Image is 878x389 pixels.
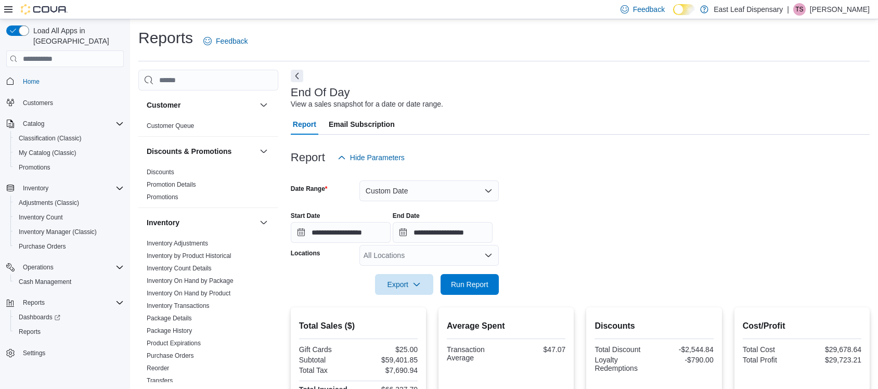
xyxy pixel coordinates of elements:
span: TS [795,3,803,16]
a: Reports [15,326,45,338]
div: $7,690.94 [360,366,418,374]
span: Customers [23,99,53,107]
span: Purchase Orders [15,240,124,253]
a: Classification (Classic) [15,132,86,145]
span: Adjustments (Classic) [19,199,79,207]
span: Purchase Orders [147,352,194,360]
span: Operations [19,261,124,274]
button: Classification (Classic) [10,131,128,146]
button: Reports [19,296,49,309]
button: Customers [2,95,128,110]
a: Dashboards [15,311,64,323]
span: Inventory Transactions [147,302,210,310]
button: Inventory [2,181,128,196]
div: Discounts & Promotions [138,166,278,208]
span: Email Subscription [329,114,395,135]
button: Promotions [10,160,128,175]
span: Dashboards [15,311,124,323]
span: Catalog [19,118,124,130]
span: Home [23,77,40,86]
a: Package Details [147,315,192,322]
button: Customer [257,99,270,111]
span: Inventory by Product Historical [147,252,231,260]
span: Inventory On Hand by Product [147,289,230,297]
span: Purchase Orders [19,242,66,251]
a: My Catalog (Classic) [15,147,81,159]
button: Discounts & Promotions [257,145,270,158]
div: Transaction Average [447,345,504,362]
span: Classification (Classic) [15,132,124,145]
span: Reports [19,296,124,309]
div: Total Tax [299,366,356,374]
p: | [787,3,789,16]
button: Discounts & Promotions [147,146,255,157]
span: Customers [19,96,124,109]
span: Promotions [147,193,178,201]
span: Feedback [216,36,248,46]
h2: Discounts [595,320,713,332]
div: $59,401.85 [360,356,418,364]
button: Inventory [147,217,255,228]
button: Inventory Manager (Classic) [10,225,128,239]
button: Run Report [441,274,499,295]
button: Purchase Orders [10,239,128,254]
label: Start Date [291,212,320,220]
a: Inventory Count Details [147,265,212,272]
a: Dashboards [10,310,128,325]
label: Date Range [291,185,328,193]
span: Cash Management [19,278,71,286]
div: $29,723.21 [804,356,861,364]
span: Promotions [19,163,50,172]
div: Taylor Smith [793,3,806,16]
p: [PERSON_NAME] [810,3,870,16]
span: Cash Management [15,276,124,288]
span: Inventory Count Details [147,264,212,273]
button: Reports [10,325,128,339]
nav: Complex example [6,69,124,387]
span: Operations [23,263,54,271]
a: Package History [147,327,192,334]
button: Next [291,70,303,82]
h3: Inventory [147,217,179,228]
div: Gift Cards [299,345,356,354]
span: Home [19,74,124,87]
span: My Catalog (Classic) [19,149,76,157]
div: Total Discount [595,345,652,354]
div: Customer [138,120,278,136]
div: Subtotal [299,356,356,364]
a: Promotions [15,161,55,174]
a: Customer Queue [147,122,194,129]
div: $25.00 [360,345,418,354]
a: Purchase Orders [15,240,70,253]
h2: Total Sales ($) [299,320,418,332]
span: Reorder [147,364,169,372]
span: Run Report [451,279,488,290]
span: Adjustments (Classic) [15,197,124,209]
div: $47.07 [508,345,565,354]
button: Export [375,274,433,295]
div: -$2,544.84 [656,345,714,354]
button: Reports [2,295,128,310]
a: Inventory Count [15,211,67,224]
div: View a sales snapshot for a date or date range. [291,99,443,110]
h3: Discounts & Promotions [147,146,231,157]
img: Cova [21,4,68,15]
span: Report [293,114,316,135]
div: Total Cost [743,345,800,354]
span: Inventory Count [15,211,124,224]
span: Export [381,274,427,295]
button: Inventory [19,182,53,194]
span: Reports [19,328,41,336]
a: Home [19,75,44,88]
span: Inventory [19,182,124,194]
span: Inventory Manager (Classic) [19,228,97,236]
a: Inventory by Product Historical [147,252,231,260]
button: My Catalog (Classic) [10,146,128,160]
h2: Average Spent [447,320,565,332]
button: Settings [2,345,128,360]
span: Promotions [15,161,124,174]
a: Discounts [147,168,174,176]
a: Inventory Transactions [147,302,210,309]
button: Home [2,73,128,88]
